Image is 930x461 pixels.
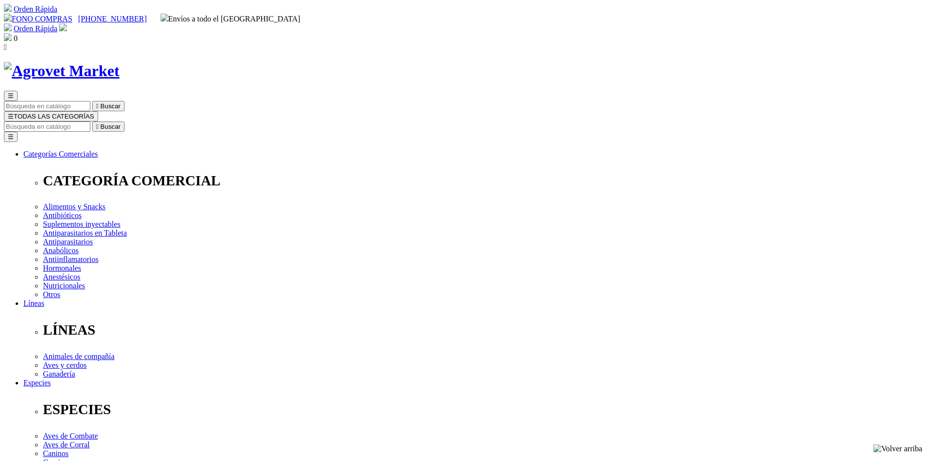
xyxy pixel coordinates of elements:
[4,132,18,142] button: ☰
[4,91,18,101] button: ☰
[873,444,922,453] img: Volver arriba
[161,14,168,21] img: delivery-truck.svg
[161,15,301,23] span: Envíos a todo el [GEOGRAPHIC_DATA]
[23,299,44,307] a: Líneas
[96,102,99,110] i: 
[43,211,82,220] a: Antibióticos
[96,123,99,130] i: 
[78,15,146,23] a: [PHONE_NUMBER]
[4,23,12,31] img: shopping-cart.svg
[23,379,51,387] a: Especies
[43,361,86,369] a: Aves y cerdos
[14,24,57,33] a: Orden Rápida
[43,220,121,228] a: Suplementos inyectables
[92,121,124,132] button:  Buscar
[43,281,85,290] a: Nutricionales
[43,441,90,449] a: Aves de Corral
[4,62,120,80] img: Agrovet Market
[43,370,75,378] a: Ganadería
[43,238,93,246] a: Antiparasitarios
[8,113,14,120] span: ☰
[101,102,121,110] span: Buscar
[101,123,121,130] span: Buscar
[4,43,7,51] i: 
[59,24,67,33] a: Acceda a su cuenta de cliente
[43,202,105,211] a: Alimentos y Snacks
[4,33,12,41] img: shopping-bag.svg
[4,15,72,23] a: FONO COMPRAS
[43,229,127,237] a: Antiparasitarios en Tableta
[23,150,98,158] a: Categorías Comerciales
[4,121,90,132] input: Buscar
[8,92,14,100] span: ☰
[43,449,68,458] a: Caninos
[43,290,61,299] a: Otros
[43,432,98,440] a: Aves de Combate
[43,352,115,361] a: Animales de compañía
[14,34,18,42] span: 0
[43,173,926,189] p: CATEGORÍA COMERCIAL
[92,101,124,111] button:  Buscar
[14,5,57,13] a: Orden Rápida
[43,255,99,263] a: Antiinflamatorios
[4,4,12,12] img: shopping-cart.svg
[59,23,67,31] img: user.svg
[43,401,926,418] p: ESPECIES
[43,264,81,272] a: Hormonales
[43,273,80,281] a: Anestésicos
[4,111,98,121] button: ☰TODAS LAS CATEGORÍAS
[4,14,12,21] img: phone.svg
[43,246,79,255] a: Anabólicos
[4,101,90,111] input: Buscar
[43,322,926,338] p: LÍNEAS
